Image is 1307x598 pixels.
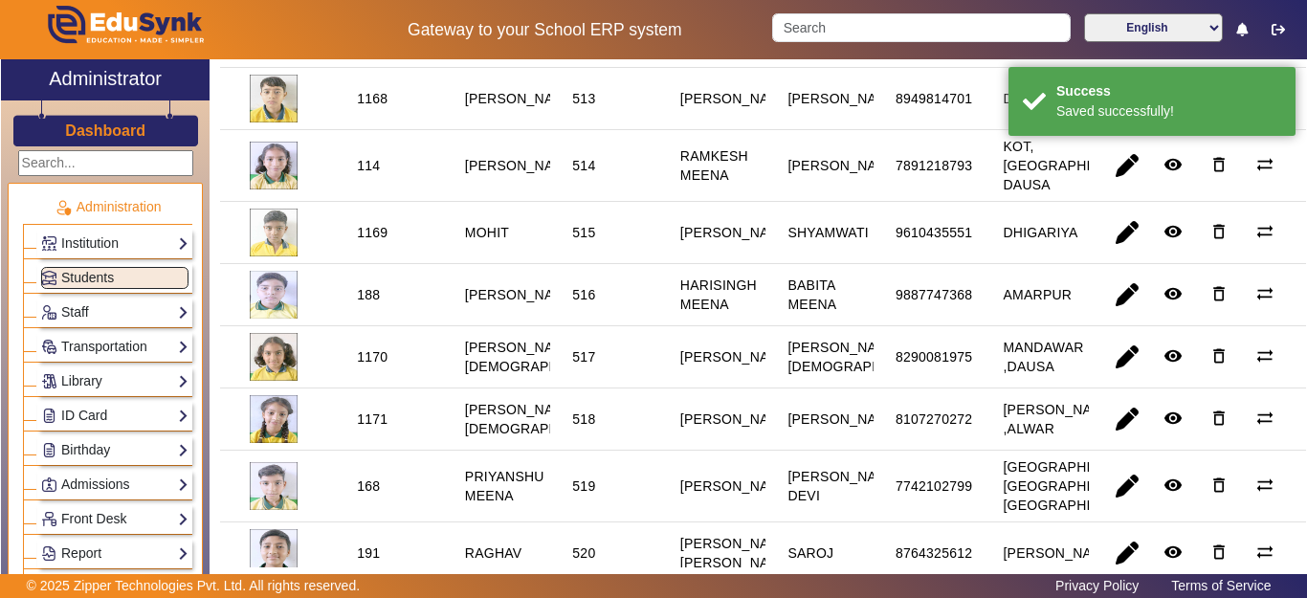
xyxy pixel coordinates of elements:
mat-icon: delete_outline [1209,155,1229,174]
a: Privacy Policy [1046,573,1148,598]
mat-icon: remove_red_eye [1163,284,1183,303]
div: [PERSON_NAME] [1003,543,1116,563]
mat-icon: delete_outline [1209,476,1229,495]
mat-icon: delete_outline [1209,409,1229,428]
img: 19e48c0c-081d-4346-aa9e-960800206e2f [250,529,298,577]
mat-icon: remove_red_eye [1163,222,1183,241]
mat-icon: delete_outline [1209,346,1229,365]
h2: Administrator [49,67,162,90]
div: [PERSON_NAME] [PERSON_NAME] [680,534,793,572]
mat-icon: delete_outline [1209,222,1229,241]
mat-icon: delete_outline [1209,284,1229,303]
p: Administration [23,197,192,217]
mat-icon: sync_alt [1255,543,1274,562]
mat-icon: remove_red_eye [1163,155,1183,174]
div: Success [1056,81,1281,101]
span: Students [61,270,114,285]
mat-icon: sync_alt [1255,409,1274,428]
mat-icon: remove_red_eye [1163,346,1183,365]
mat-icon: sync_alt [1255,155,1274,174]
mat-icon: sync_alt [1255,476,1274,495]
input: Search... [18,150,193,176]
staff-with-status: RAGHAV [465,545,522,561]
img: Students.png [42,271,56,285]
div: SAROJ [787,543,833,563]
div: 520 [572,543,595,563]
img: Administration.png [55,199,72,216]
mat-icon: sync_alt [1255,284,1274,303]
mat-icon: remove_red_eye [1163,543,1183,562]
mat-icon: remove_red_eye [1163,476,1183,495]
h5: Gateway to your School ERP system [338,20,753,40]
input: Search [772,13,1070,42]
h3: Dashboard [65,122,145,140]
div: 8764325612 [896,543,972,563]
p: © 2025 Zipper Technologies Pvt. Ltd. All rights reserved. [27,576,361,596]
mat-icon: sync_alt [1255,222,1274,241]
div: Saved successfully! [1056,101,1281,122]
mat-icon: remove_red_eye [1163,409,1183,428]
a: Terms of Service [1162,573,1280,598]
mat-icon: sync_alt [1255,346,1274,365]
div: 191 [357,543,380,563]
mat-icon: delete_outline [1209,543,1229,562]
